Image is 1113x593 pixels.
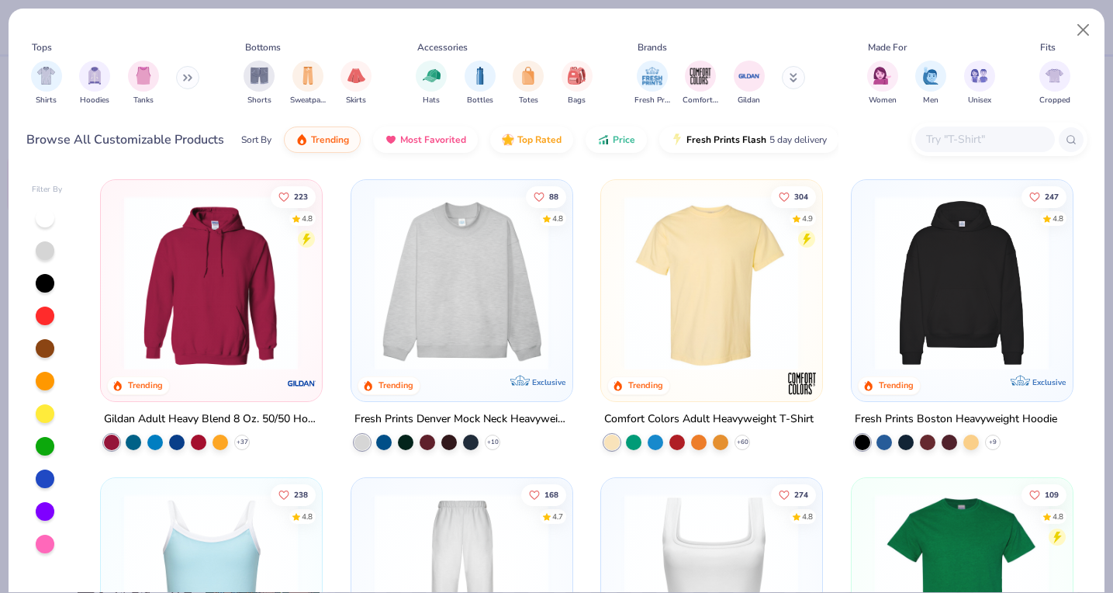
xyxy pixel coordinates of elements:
[802,511,813,522] div: 4.8
[490,127,573,153] button: Top Rated
[925,130,1044,148] input: Try "T-Shirt"
[237,437,248,446] span: + 37
[32,184,63,196] div: Filter By
[340,61,372,106] div: filter for Skirts
[556,196,745,370] img: a90f7c54-8796-4cb2-9d6e-4e9644cfe0fe
[526,186,566,207] button: Like
[771,484,816,505] button: Like
[1040,40,1056,54] div: Fits
[562,61,593,106] button: filter button
[1039,61,1070,106] div: filter for Cropped
[244,61,275,106] div: filter for Shorts
[286,367,317,398] img: Gildan logo
[683,95,718,106] span: Comfort Colors
[244,61,275,106] button: filter button
[568,95,586,106] span: Bags
[617,196,806,370] img: 029b8af0-80e6-406f-9fdc-fdf898547912
[513,61,544,106] div: filter for Totes
[400,134,466,146] span: Most Favorited
[128,61,159,106] div: filter for Tanks
[517,134,562,146] span: Top Rated
[613,134,635,146] span: Price
[32,40,52,54] div: Tops
[311,134,349,146] span: Trending
[562,61,593,106] div: filter for Bags
[465,61,496,106] div: filter for Bottles
[290,61,326,106] button: filter button
[520,67,537,85] img: Totes Image
[734,61,765,106] button: filter button
[340,61,372,106] button: filter button
[1069,16,1098,45] button: Close
[964,61,995,106] button: filter button
[970,67,988,85] img: Unisex Image
[354,409,569,428] div: Fresh Prints Denver Mock Neck Heavyweight Sweatshirt
[36,95,57,106] span: Shirts
[802,213,813,224] div: 4.9
[247,95,271,106] span: Shorts
[922,67,939,85] img: Men Image
[472,67,489,85] img: Bottles Image
[552,511,563,522] div: 4.7
[868,40,907,54] div: Made For
[302,511,313,522] div: 4.8
[855,409,1057,428] div: Fresh Prints Boston Heavyweight Hoodie
[31,61,62,106] div: filter for Shirts
[290,95,326,106] span: Sweatpants
[373,127,478,153] button: Most Favorited
[128,61,159,106] button: filter button
[786,367,817,398] img: Comfort Colors logo
[271,186,316,207] button: Like
[465,61,496,106] button: filter button
[299,67,316,85] img: Sweatpants Image
[1021,186,1066,207] button: Like
[873,67,891,85] img: Women Image
[968,95,991,106] span: Unisex
[346,95,366,106] span: Skirts
[245,40,281,54] div: Bottoms
[737,437,748,446] span: + 60
[1032,376,1065,387] span: Exclusive
[923,95,938,106] span: Men
[80,95,109,106] span: Hoodies
[133,95,154,106] span: Tanks
[738,95,760,106] span: Gildan
[1045,491,1059,498] span: 109
[867,61,898,106] div: filter for Women
[604,409,814,428] div: Comfort Colors Adult Heavyweight T-Shirt
[1039,61,1070,106] button: filter button
[79,61,110,106] div: filter for Hoodies
[641,64,664,88] img: Fresh Prints Image
[586,127,647,153] button: Price
[284,127,361,153] button: Trending
[294,192,308,200] span: 223
[738,64,761,88] img: Gildan Image
[867,196,1056,370] img: 91acfc32-fd48-4d6b-bdad-a4c1a30ac3fc
[552,213,563,224] div: 4.8
[513,61,544,106] button: filter button
[734,61,765,106] div: filter for Gildan
[1053,511,1063,522] div: 4.8
[241,133,271,147] div: Sort By
[531,376,565,387] span: Exclusive
[1045,192,1059,200] span: 247
[671,134,683,146] img: flash.gif
[502,134,514,146] img: TopRated.gif
[686,134,766,146] span: Fresh Prints Flash
[794,491,808,498] span: 274
[296,134,308,146] img: trending.gif
[869,95,897,106] span: Women
[26,130,224,149] div: Browse All Customizable Products
[423,67,441,85] img: Hats Image
[116,196,306,370] img: 01756b78-01f6-4cc6-8d8a-3c30c1a0c8ac
[689,64,712,88] img: Comfort Colors Image
[544,491,558,498] span: 168
[915,61,946,106] div: filter for Men
[683,61,718,106] button: filter button
[964,61,995,106] div: filter for Unisex
[915,61,946,106] button: filter button
[634,61,670,106] button: filter button
[634,61,670,106] div: filter for Fresh Prints
[385,134,397,146] img: most_fav.gif
[519,95,538,106] span: Totes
